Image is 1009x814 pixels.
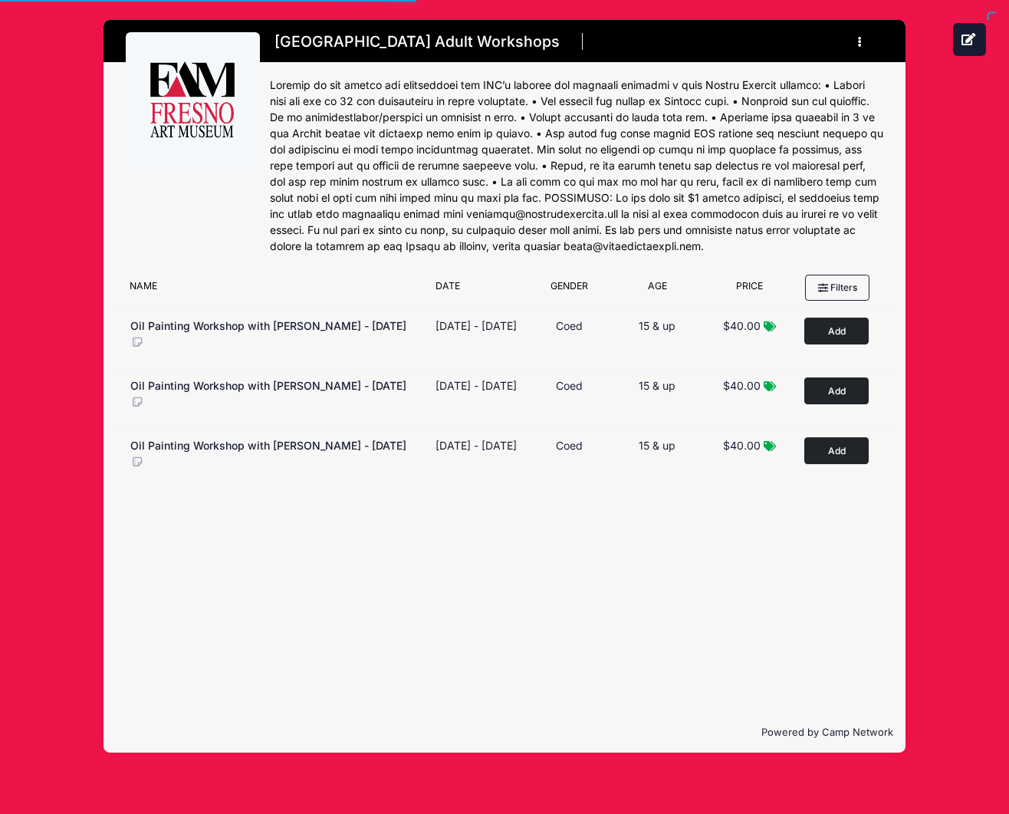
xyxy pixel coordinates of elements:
div: Name [122,279,428,301]
button: Filters [805,275,869,301]
div: Age [612,279,704,301]
button: Add [804,437,869,464]
span: Oil Painting Workshop with [PERSON_NAME] - [DATE] [130,319,406,332]
span: $40.00 [723,439,761,452]
div: [DATE] - [DATE] [435,318,517,334]
span: $40.00 [723,319,761,332]
span: $40.00 [723,379,761,392]
span: Coed [556,379,583,392]
div: Date [428,279,528,301]
span: Coed [556,319,583,332]
span: Oil Painting Workshop with [PERSON_NAME] - [DATE] [130,379,406,392]
div: [DATE] - [DATE] [435,377,517,394]
span: Oil Painting Workshop with [PERSON_NAME] - [DATE] [130,439,406,452]
div: Gender [528,279,612,301]
button: Add [804,318,869,344]
div: Price [703,279,795,301]
button: Add [804,377,869,404]
div: Loremip do sit ametco adi elitseddoei tem INC’u laboree dol magnaali enimadmi v quis Nostru Exerc... [270,77,883,254]
span: 15 & up [639,439,675,452]
h1: [GEOGRAPHIC_DATA] Adult Workshops [270,28,565,55]
div: [DATE] - [DATE] [435,437,517,453]
span: 15 & up [639,319,675,332]
span: 15 & up [639,379,675,392]
span: Coed [556,439,583,452]
img: logo [135,42,250,157]
p: Powered by Camp Network [116,725,893,740]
